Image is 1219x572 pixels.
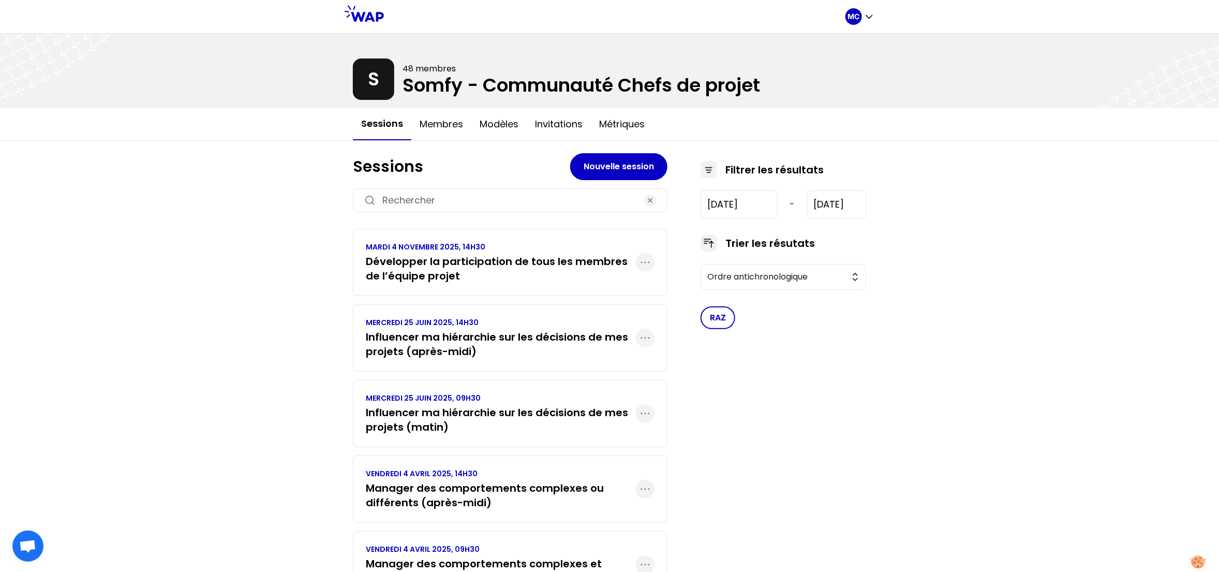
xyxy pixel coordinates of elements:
[527,109,591,140] button: Invitations
[366,330,636,359] h3: Influencer ma hiérarchie sur les décisions de mes projets (après-midi)
[12,531,43,562] div: Ouvrir le chat
[471,109,527,140] button: Modèles
[353,157,570,176] h1: Sessions
[366,254,636,283] h3: Développer la participation de tous les membres de l’équipe projet
[848,11,860,22] p: MC
[411,109,471,140] button: Membres
[807,190,866,218] input: YYYY-M-D
[701,306,735,329] button: RAZ
[366,393,636,403] p: MERCREDI 25 JUIN 2025, 09H30
[366,481,636,510] h3: Manager des comportements complexes ou différents (après-midi)
[790,198,795,211] span: -
[366,242,636,283] a: MARDI 4 NOVEMBRE 2025, 14H30Développer la participation de tous les membres de l’équipe projet
[366,468,636,479] p: VENDREDI 4 AVRIL 2025, 14H30
[725,163,824,177] h3: Filtrer les résultats
[845,8,874,25] button: MC
[725,236,815,251] h3: Trier les résutats
[366,393,636,434] a: MERCREDI 25 JUIN 2025, 09H30Influencer ma hiérarchie sur les décisions de mes projets (matin)
[707,271,845,283] span: Ordre antichronologique
[382,193,638,208] input: Rechercher
[366,242,636,252] p: MARDI 4 NOVEMBRE 2025, 14H30
[366,405,636,434] h3: Influencer ma hiérarchie sur les décisions de mes projets (matin)
[366,468,636,510] a: VENDREDI 4 AVRIL 2025, 14H30Manager des comportements complexes ou différents (après-midi)
[366,544,636,554] p: VENDREDI 4 AVRIL 2025, 09H30
[591,109,653,140] button: Métriques
[701,190,778,218] input: YYYY-M-D
[366,317,636,328] p: MERCREDI 25 JUIN 2025, 14H30
[366,317,636,359] a: MERCREDI 25 JUIN 2025, 14H30Influencer ma hiérarchie sur les décisions de mes projets (après-midi)
[353,108,411,140] button: Sessions
[701,264,866,290] button: Ordre antichronologique
[570,153,667,180] button: Nouvelle session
